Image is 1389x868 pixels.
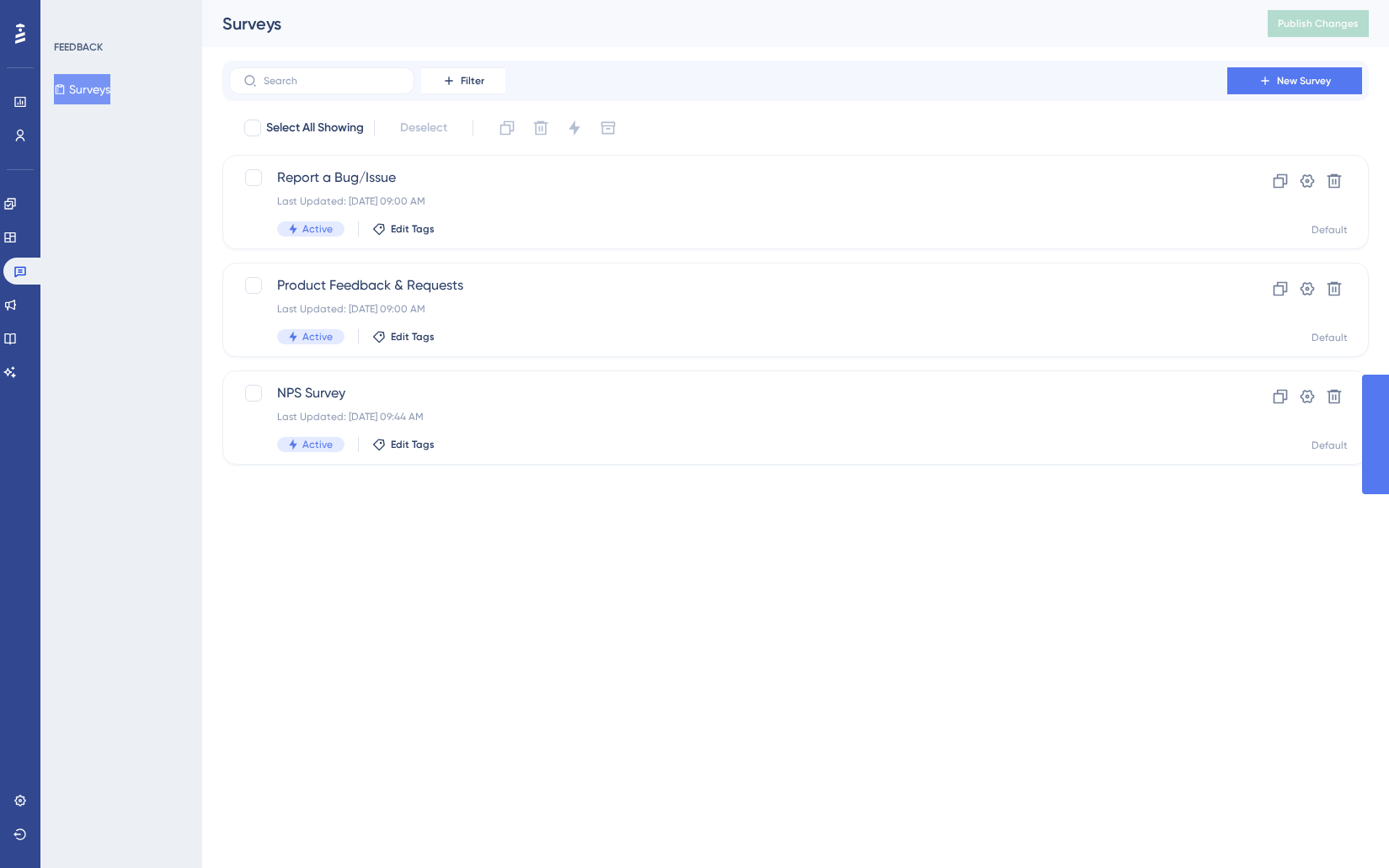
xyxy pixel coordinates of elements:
[54,40,103,54] div: FEEDBACK
[1312,439,1348,452] div: Default
[302,222,333,236] span: Active
[277,410,1179,423] div: Last Updated: [DATE] 09:44 AM
[222,12,1226,35] div: Surveys
[461,74,484,88] span: Filter
[391,438,435,451] span: Edit Tags
[372,438,435,451] button: Edit Tags
[400,118,447,138] span: Deselect
[385,113,462,143] button: Deselect
[1278,17,1359,30] span: Publish Changes
[372,330,435,343] button: Edit Tags
[264,75,400,87] input: Search
[1312,331,1348,344] div: Default
[302,330,333,343] span: Active
[391,330,435,343] span: Edit Tags
[1227,67,1362,94] button: New Survey
[54,74,110,104] button: Surveys
[266,118,364,138] span: Select All Showing
[277,383,1179,403] span: NPS Survey
[1318,801,1369,852] iframe: UserGuiding AI Assistant Launcher
[277,275,1179,296] span: Product Feedback & Requests
[372,222,435,236] button: Edit Tags
[421,67,505,94] button: Filter
[277,194,1179,208] div: Last Updated: [DATE] 09:00 AM
[1277,74,1331,88] span: New Survey
[1312,223,1348,237] div: Default
[302,438,333,451] span: Active
[277,168,1179,188] span: Report a Bug/Issue
[391,222,435,236] span: Edit Tags
[1268,10,1369,37] button: Publish Changes
[277,302,1179,316] div: Last Updated: [DATE] 09:00 AM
